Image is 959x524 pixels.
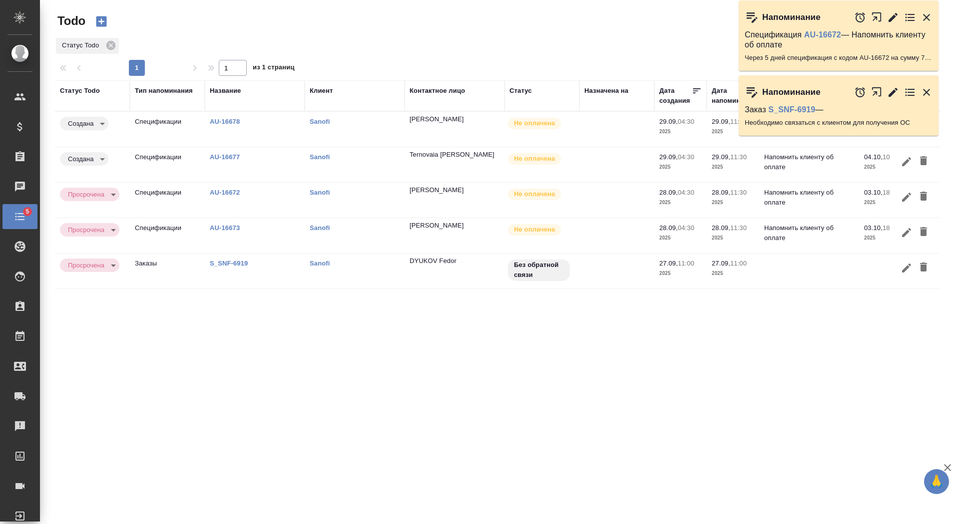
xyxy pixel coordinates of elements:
[514,154,555,164] p: Не оплачена
[712,153,730,161] p: 29.09,
[804,30,841,39] a: AU-16672
[924,469,949,494] button: 🙏
[130,112,205,147] td: Спецификации
[864,224,883,232] p: 03.10,
[730,224,747,232] p: 11:30
[509,86,532,96] div: Статус
[762,87,821,97] p: Напоминание
[56,38,119,54] div: Статус Todo
[887,11,899,23] button: Редактировать
[745,118,933,128] p: Необходимо связаться с клиентом для получения ОС
[65,261,107,269] button: Просрочена
[730,260,747,267] p: 11:00
[712,233,754,243] p: 2025
[659,198,702,208] p: 2025
[514,260,564,280] p: Без обратной связи
[764,188,854,208] p: Напомнить клиенту об оплате
[60,188,119,201] div: Создана
[410,114,464,124] p: [PERSON_NAME]
[871,6,883,28] button: Открыть в новой вкладке
[659,162,702,172] p: 2025
[410,221,464,231] div: Click to copy
[2,204,37,229] a: 5
[921,86,933,98] button: Закрыть
[745,53,933,63] p: Через 5 дней спецификация с кодом AU-16672 на сумму 7510.52 RUB будет просрочена
[928,471,945,492] span: 🙏
[130,218,205,253] td: Спецификации
[898,152,915,171] button: Редактировать
[310,153,330,161] a: Sanofi
[410,221,464,231] p: [PERSON_NAME]
[410,150,494,160] p: Ternovaia [PERSON_NAME]
[253,61,295,76] span: из 1 страниц
[730,153,747,161] p: 11:30
[310,189,330,196] a: Sanofi
[915,223,932,242] button: Удалить
[210,86,241,96] div: Название
[65,119,96,128] button: Создана
[60,223,119,237] div: Создана
[745,30,933,50] p: Спецификация — Напомнить клиенту об оплате
[19,207,35,217] span: 5
[60,117,108,130] div: Создана
[410,185,499,195] div: RABINKAYA Anna
[864,153,883,161] p: 04.10,
[55,13,85,29] span: Todo
[135,86,193,96] div: Тип напоминания
[898,223,915,242] button: Редактировать
[712,162,754,172] p: 2025
[659,268,702,278] p: 2025
[712,118,730,125] p: 29.09,
[62,40,102,50] p: Статус Todo
[864,162,907,172] p: 2025
[310,224,330,232] a: Sanofi
[410,150,494,160] div: Click to copy
[210,118,240,125] a: AU-16678
[712,198,754,208] p: 2025
[210,260,248,267] a: S_SNF-6919
[764,152,854,172] p: Напомнить клиенту об оплате
[678,153,694,161] p: 04:30
[659,86,692,106] div: Дата создания
[678,224,694,232] p: 04:30
[659,260,678,267] p: 27.09,
[883,189,899,196] p: 18:41
[883,153,899,161] p: 10:30
[210,189,240,196] a: AU-16672
[768,105,815,114] a: S_SNF-6919
[410,256,457,266] p: DYUKOV Fedor
[514,189,555,199] p: Не оплачена
[864,189,883,196] p: 03.10,
[904,11,916,23] button: Перейти в todo
[310,118,330,125] a: Sanofi
[915,259,932,277] button: Удалить
[712,127,754,137] p: 2025
[410,86,465,96] div: Контактное лицо
[678,260,694,267] p: 11:00
[410,114,499,124] div: Gladysh Anastasiya
[864,198,907,208] p: 2025
[904,86,916,98] button: Перейти в todo
[410,185,464,195] p: [PERSON_NAME]
[60,259,119,272] div: Создана
[130,147,205,182] td: Спецификации
[130,254,205,288] td: Заказы
[915,188,932,206] button: Удалить
[678,189,694,196] p: 04:30
[730,189,747,196] p: 11:30
[883,224,899,232] p: 18:38
[659,189,678,196] p: 28.09,
[659,127,702,137] p: 2025
[60,86,100,96] div: Статус Todo
[871,81,883,103] button: Открыть в новой вкладке
[659,118,678,125] p: 29.09,
[730,118,747,125] p: 11:30
[210,153,240,161] a: AU-16677
[60,152,108,166] div: Создана
[921,11,933,23] button: Закрыть
[410,256,457,266] div: Click to copy
[514,225,555,235] p: Не оплачена
[210,224,240,232] a: AU-16673
[764,223,854,243] p: Напомнить клиенту об оплате
[410,256,499,266] div: DYUKOV Fedor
